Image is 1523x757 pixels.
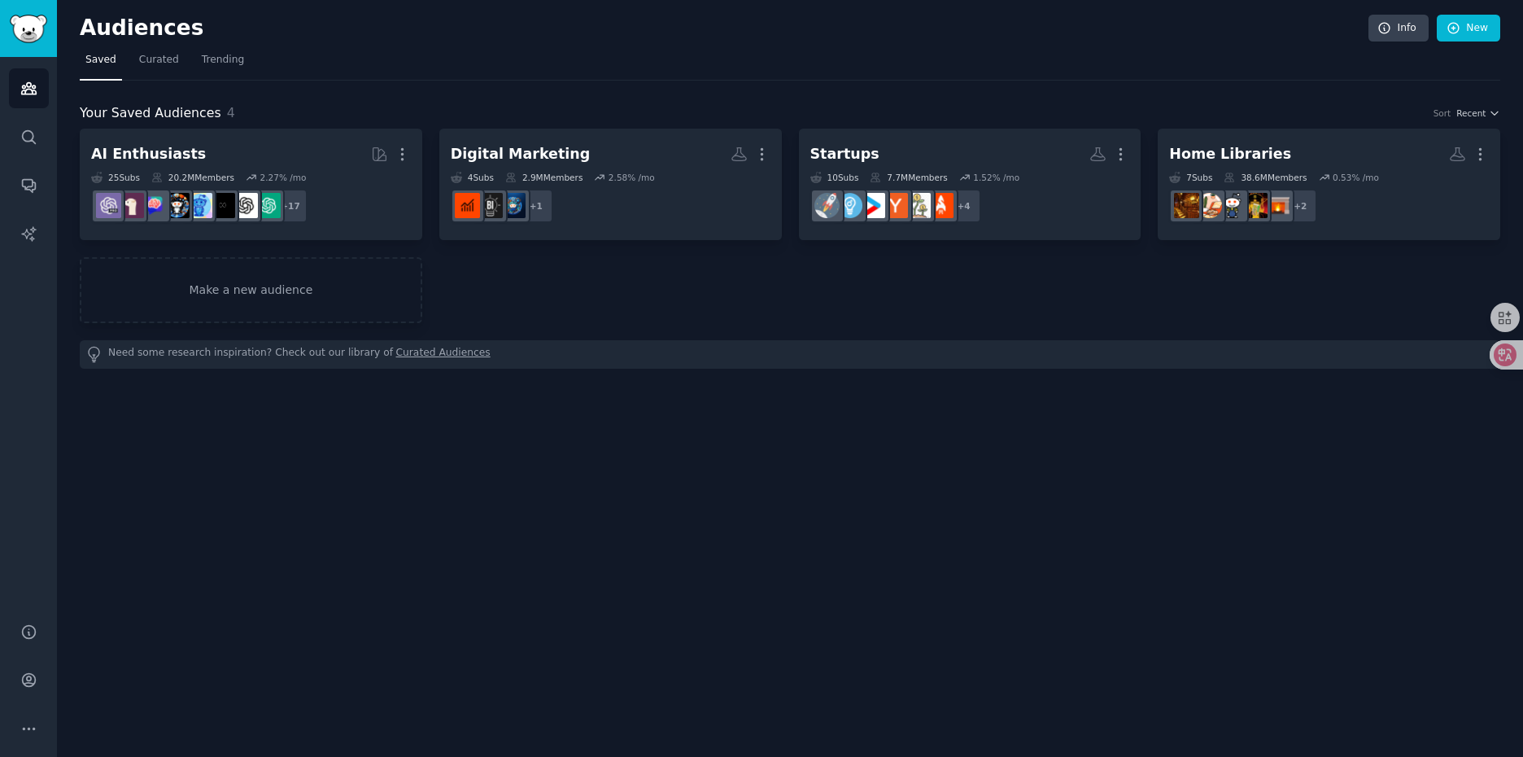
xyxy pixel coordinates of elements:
[142,193,167,218] img: ChatGPTPromptGenius
[196,47,250,81] a: Trending
[1197,193,1222,218] img: CozyPlaces
[80,129,422,240] a: AI Enthusiasts25Subs20.2MMembers2.27% /mo+17ChatGPTOpenAIArtificialInteligenceartificialaiArtChat...
[837,193,862,218] img: Entrepreneur
[1283,189,1317,223] div: + 2
[151,172,234,183] div: 20.2M Members
[906,193,931,218] img: AngelInvesting
[1169,144,1291,164] div: Home Libraries
[396,346,491,363] a: Curated Audiences
[810,144,879,164] div: Startups
[810,172,859,183] div: 10 Sub s
[187,193,212,218] img: artificial
[1437,15,1500,42] a: New
[91,144,206,164] div: AI Enthusiasts
[233,193,258,218] img: OpenAI
[860,193,885,218] img: startup
[451,172,494,183] div: 4 Sub s
[164,193,190,218] img: aiArt
[928,193,954,218] img: StartUpIndia
[260,172,306,183] div: 2.27 % /mo
[870,172,947,183] div: 7.7M Members
[80,103,221,124] span: Your Saved Audiences
[1434,107,1451,119] div: Sort
[139,53,179,68] span: Curated
[1265,193,1290,218] img: interiordesignideas
[80,340,1500,369] div: Need some research inspiration? Check out our library of
[814,193,840,218] img: startups
[119,193,144,218] img: LocalLLaMA
[451,144,591,164] div: Digital Marketing
[1456,107,1486,119] span: Recent
[478,193,503,218] img: Business_Ideas
[1220,193,1245,218] img: DIY
[210,193,235,218] img: ArtificialInteligence
[80,257,422,323] a: Make a new audience
[1242,193,1268,218] img: MangaCollectors
[133,47,185,81] a: Curated
[85,53,116,68] span: Saved
[80,47,122,81] a: Saved
[799,129,1141,240] a: Startups10Subs7.7MMembers1.52% /mo+4StartUpIndiaAngelInvestingycombinatorstartupEntrepreneurstartups
[947,189,981,223] div: + 4
[10,15,47,43] img: GummySearch logo
[273,189,308,223] div: + 17
[202,53,244,68] span: Trending
[1333,172,1379,183] div: 0.53 % /mo
[455,193,480,218] img: digitalproductselling
[519,189,553,223] div: + 1
[883,193,908,218] img: ycombinator
[973,172,1019,183] div: 1.52 % /mo
[96,193,121,218] img: ChatGPTPro
[80,15,1368,42] h2: Audiences
[91,172,140,183] div: 25 Sub s
[500,193,526,218] img: digital_marketing
[505,172,583,183] div: 2.9M Members
[439,129,782,240] a: Digital Marketing4Subs2.9MMembers2.58% /mo+1digital_marketingBusiness_Ideasdigitalproductselling
[609,172,655,183] div: 2.58 % /mo
[1456,107,1500,119] button: Recent
[227,105,235,120] span: 4
[255,193,281,218] img: ChatGPT
[1158,129,1500,240] a: Home Libraries7Subs38.6MMembers0.53% /mo+2interiordesignideasMangaCollectorsDIYCozyPlacesHomeLibr...
[1174,193,1199,218] img: HomeLibraries
[1368,15,1429,42] a: Info
[1169,172,1212,183] div: 7 Sub s
[1224,172,1307,183] div: 38.6M Members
